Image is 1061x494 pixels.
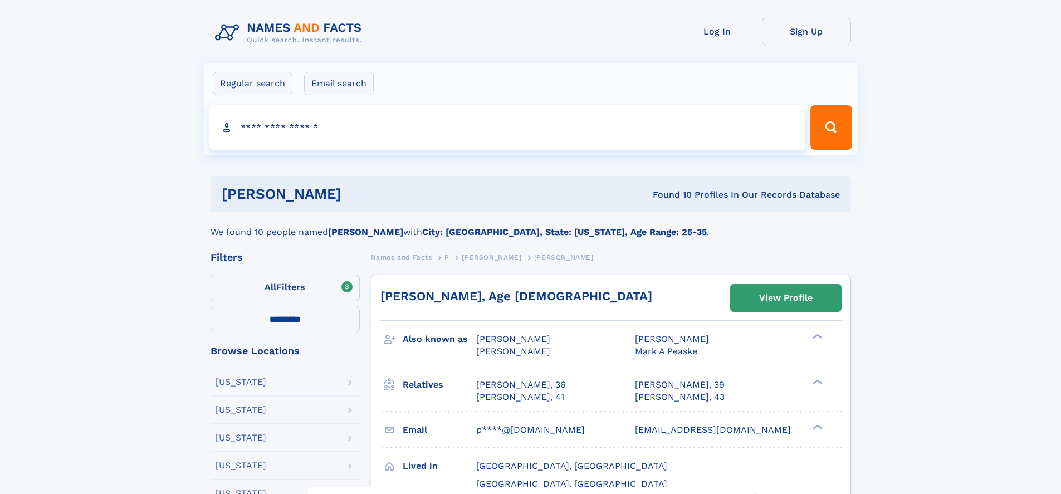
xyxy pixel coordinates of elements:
[534,253,594,261] span: [PERSON_NAME]
[211,346,360,356] div: Browse Locations
[476,391,564,403] a: [PERSON_NAME], 41
[211,252,360,262] div: Filters
[403,330,476,349] h3: Also known as
[810,378,823,385] div: ❯
[216,433,266,442] div: [US_STATE]
[731,285,841,311] a: View Profile
[476,478,667,489] span: [GEOGRAPHIC_DATA], [GEOGRAPHIC_DATA]
[759,285,813,311] div: View Profile
[216,461,266,470] div: [US_STATE]
[213,72,292,95] label: Regular search
[403,457,476,476] h3: Lived in
[371,250,432,264] a: Names and Facts
[216,378,266,387] div: [US_STATE]
[211,275,360,301] label: Filters
[444,250,449,264] a: P
[304,72,374,95] label: Email search
[810,105,852,150] button: Search Button
[462,250,521,264] a: [PERSON_NAME]
[635,334,709,344] span: [PERSON_NAME]
[635,379,725,391] a: [PERSON_NAME], 39
[810,333,823,340] div: ❯
[462,253,521,261] span: [PERSON_NAME]
[673,18,762,45] a: Log In
[635,346,697,356] span: Mark A Peaske
[762,18,851,45] a: Sign Up
[216,405,266,414] div: [US_STATE]
[380,289,652,303] a: [PERSON_NAME], Age [DEMOGRAPHIC_DATA]
[211,18,371,48] img: Logo Names and Facts
[403,420,476,439] h3: Email
[476,346,550,356] span: [PERSON_NAME]
[810,423,823,431] div: ❯
[211,212,851,239] div: We found 10 people named with .
[444,253,449,261] span: P
[328,227,403,237] b: [PERSON_NAME]
[476,379,566,391] a: [PERSON_NAME], 36
[403,375,476,394] h3: Relatives
[635,391,725,403] a: [PERSON_NAME], 43
[476,461,667,471] span: [GEOGRAPHIC_DATA], [GEOGRAPHIC_DATA]
[265,282,276,292] span: All
[209,105,806,150] input: search input
[222,187,497,201] h1: [PERSON_NAME]
[422,227,707,237] b: City: [GEOGRAPHIC_DATA], State: [US_STATE], Age Range: 25-35
[476,334,550,344] span: [PERSON_NAME]
[497,189,840,201] div: Found 10 Profiles In Our Records Database
[635,424,791,435] span: [EMAIL_ADDRESS][DOMAIN_NAME]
